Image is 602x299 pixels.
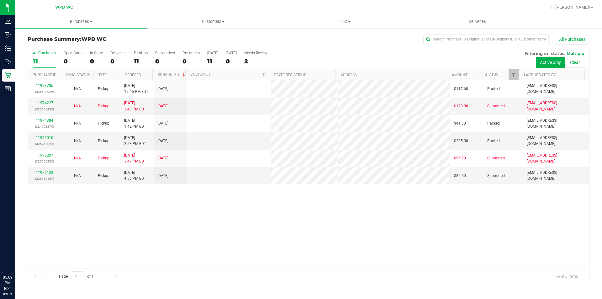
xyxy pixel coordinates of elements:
[5,86,11,92] inline-svg: Reports
[182,51,200,55] div: Pre-orders
[258,69,269,80] a: Filter
[74,138,81,144] button: N/A
[74,120,81,126] button: N/A
[524,73,556,77] a: Last Updated By
[182,58,200,65] div: 0
[124,135,146,147] span: [DATE] 2:53 PM EDT
[124,152,146,164] span: [DATE] 3:47 PM EDT
[279,15,411,28] a: Tills
[452,73,467,77] a: Amount
[98,73,108,77] a: Type
[244,51,267,55] div: Needs Review
[460,19,494,24] span: Deliveries
[15,19,147,24] span: Purchases
[527,100,585,112] span: [EMAIL_ADDRESS][DOMAIN_NAME]
[157,155,168,161] span: [DATE]
[124,100,146,112] span: [DATE] 3:40 PM EDT
[485,72,498,77] a: Status
[33,73,56,77] a: Purchase ID
[5,45,11,51] inline-svg: Inventory
[525,51,565,56] span: Filtering on status:
[207,51,218,55] div: [DATE]
[536,57,565,68] button: Active only
[155,51,175,55] div: Back-orders
[74,173,81,179] button: N/A
[15,15,147,28] a: Purchases
[110,51,126,55] div: Deliveries
[555,34,589,45] button: All Purchases
[487,155,505,161] span: Submitted
[454,173,466,179] span: $85.50
[454,86,468,92] span: $117.60
[5,72,11,78] inline-svg: Retail
[454,120,466,126] span: $41.30
[423,35,549,44] input: Search Purchase ID, Original ID, State Registry ID or Customer Name...
[98,173,109,179] span: Pickup
[487,173,505,179] span: Submitted
[66,73,90,77] a: Sync Status
[527,118,585,130] span: [EMAIL_ADDRESS][DOMAIN_NAME]
[36,170,53,175] a: 11976133
[74,121,81,125] span: Not Applicable
[32,106,57,112] p: (325706453)
[72,271,83,281] input: 1
[157,86,168,92] span: [DATE]
[74,104,81,108] span: Not Applicable
[335,69,447,80] th: Address
[32,124,57,130] p: (324792274)
[90,58,103,65] div: 0
[36,118,53,123] a: 11974384
[190,72,210,77] a: Customer
[74,156,81,160] span: Not Applicable
[33,51,56,55] div: All Purchases
[74,87,81,91] span: Not Applicable
[98,138,109,144] span: Pickup
[36,136,53,140] a: 11975010
[74,174,81,178] span: Not Applicable
[32,89,57,95] p: (325683929)
[566,57,584,68] button: Clear
[207,58,218,65] div: 11
[527,170,585,182] span: [EMAIL_ADDRESS][DOMAIN_NAME]
[32,158,57,164] p: (325755483)
[5,32,11,38] inline-svg: Inbound
[74,139,81,143] span: Not Applicable
[226,58,237,65] div: 0
[36,153,53,158] a: 11975297
[3,275,12,291] p: 05:09 PM EDT
[134,58,148,65] div: 11
[5,18,11,24] inline-svg: Analytics
[82,36,106,42] span: WPB WC
[36,101,53,105] a: 11974227
[3,291,12,296] p: 09/19
[158,72,186,77] a: Scheduled
[155,58,175,65] div: 0
[527,135,585,147] span: [EMAIL_ADDRESS][DOMAIN_NAME]
[454,155,466,161] span: $95.90
[28,36,215,42] h3: Purchase Summary:
[6,249,25,268] iframe: Resource center
[74,103,81,109] button: N/A
[64,58,82,65] div: 0
[157,138,168,144] span: [DATE]
[32,176,57,182] p: (325810167)
[98,86,109,92] span: Pickup
[509,69,519,80] a: Filter
[454,103,468,109] span: $120.00
[527,83,585,95] span: [EMAIL_ADDRESS][DOMAIN_NAME]
[124,83,148,95] span: [DATE] 12:45 PM EDT
[274,73,307,77] a: State Registry ID
[90,51,103,55] div: In Store
[98,103,109,109] span: Pickup
[157,103,168,109] span: [DATE]
[487,103,505,109] span: Submitted
[124,170,146,182] span: [DATE] 4:56 PM EDT
[55,5,73,10] span: WPB WC
[157,173,168,179] span: [DATE]
[110,58,126,65] div: 0
[487,138,500,144] span: Packed
[74,86,81,92] button: N/A
[74,155,81,161] button: N/A
[125,73,141,77] a: Ordered
[157,120,168,126] span: [DATE]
